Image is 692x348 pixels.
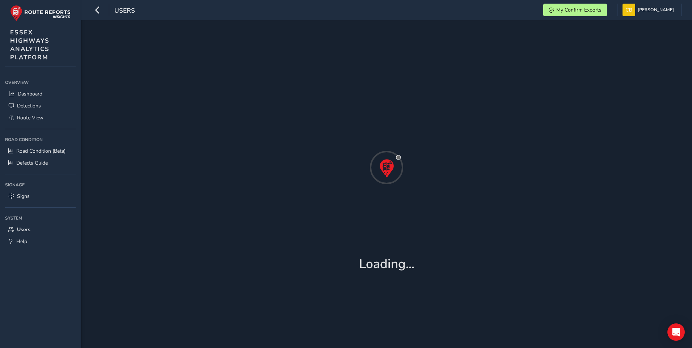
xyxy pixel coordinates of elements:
a: Dashboard [5,88,76,100]
span: ESSEX HIGHWAYS ANALYTICS PLATFORM [10,28,50,61]
a: Signs [5,190,76,202]
span: Route View [17,114,43,121]
span: Defects Guide [16,160,48,166]
a: Road Condition (Beta) [5,145,76,157]
span: Users [17,226,30,233]
button: My Confirm Exports [543,4,607,16]
button: [PERSON_NAME] [623,4,676,16]
span: Signs [17,193,30,200]
a: Users [5,224,76,235]
span: Dashboard [18,90,42,97]
div: System [5,213,76,224]
a: Detections [5,100,76,112]
a: Help [5,235,76,247]
span: [PERSON_NAME] [638,4,674,16]
span: My Confirm Exports [556,7,602,13]
a: Route View [5,112,76,124]
div: Overview [5,77,76,88]
span: Help [16,238,27,245]
div: Signage [5,179,76,190]
span: Users [114,6,135,16]
div: Road Condition [5,134,76,145]
h1: Loading... [359,256,414,272]
a: Defects Guide [5,157,76,169]
img: diamond-layout [623,4,635,16]
span: Road Condition (Beta) [16,148,66,154]
div: Open Intercom Messenger [667,323,685,341]
img: rr logo [10,5,71,21]
span: Detections [17,102,41,109]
